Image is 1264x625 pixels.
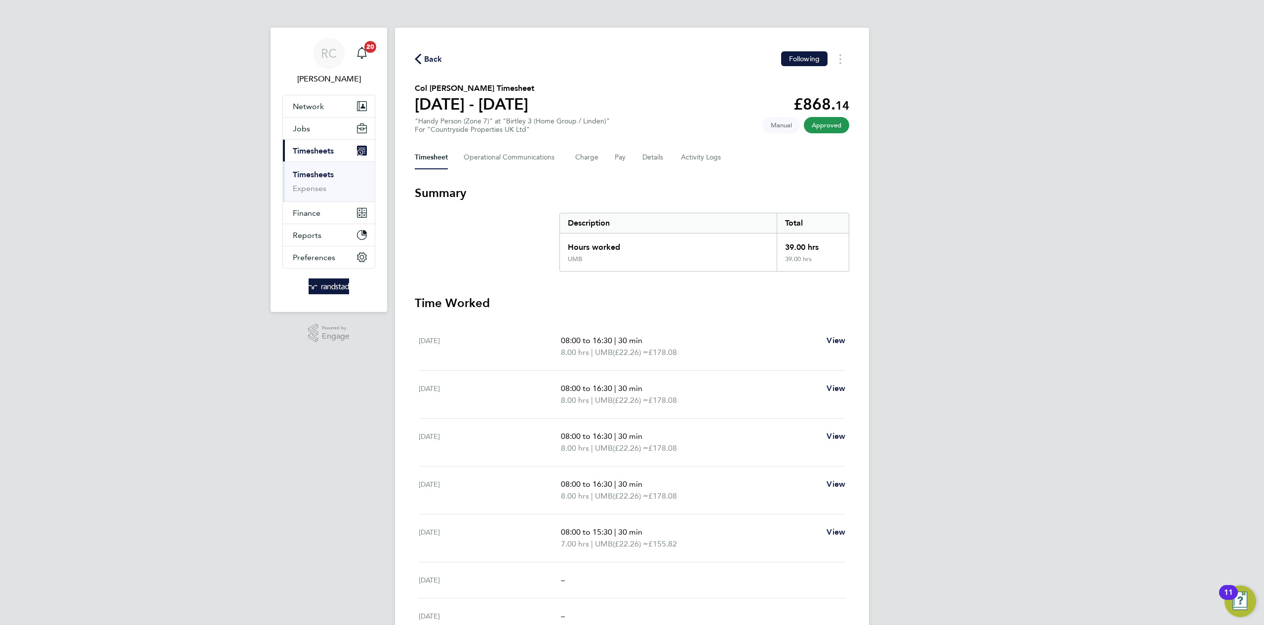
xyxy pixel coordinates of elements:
[283,202,375,224] button: Finance
[561,539,589,548] span: 7.00 hrs
[419,383,561,406] div: [DATE]
[293,124,310,133] span: Jobs
[618,336,642,345] span: 30 min
[561,443,589,453] span: 8.00 hrs
[615,146,627,169] button: Pay
[781,51,828,66] button: Following
[595,490,613,502] span: UMB
[614,431,616,441] span: |
[283,140,375,161] button: Timesheets
[591,395,593,405] span: |
[595,347,613,358] span: UMB
[648,348,677,357] span: £178.08
[415,82,534,94] h2: Col [PERSON_NAME] Timesheet
[827,478,845,490] a: View
[293,231,321,240] span: Reports
[804,117,849,133] span: This timesheet has been approved.
[763,117,800,133] span: This timesheet was manually created.
[614,384,616,393] span: |
[618,384,642,393] span: 30 min
[648,491,677,501] span: £178.08
[648,539,677,548] span: £155.82
[415,185,849,201] h3: Summary
[561,527,612,537] span: 08:00 to 15:30
[283,246,375,268] button: Preferences
[293,208,320,218] span: Finance
[561,336,612,345] span: 08:00 to 16:30
[560,234,777,255] div: Hours worked
[415,125,610,134] div: For "Countryside Properties UK Ltd"
[293,184,326,193] a: Expenses
[591,348,593,357] span: |
[1224,592,1233,605] div: 11
[618,527,642,537] span: 30 min
[614,336,616,345] span: |
[283,95,375,117] button: Network
[681,146,722,169] button: Activity Logs
[283,224,375,246] button: Reports
[561,479,612,489] span: 08:00 to 16:30
[283,161,375,201] div: Timesheets
[595,442,613,454] span: UMB
[293,146,334,156] span: Timesheets
[613,443,648,453] span: (£22.26) =
[827,336,845,345] span: View
[419,478,561,502] div: [DATE]
[789,54,820,63] span: Following
[648,395,677,405] span: £178.08
[777,234,849,255] div: 39.00 hrs
[613,348,648,357] span: (£22.26) =
[827,335,845,347] a: View
[321,47,337,60] span: RC
[309,278,350,294] img: randstad-logo-retina.png
[614,479,616,489] span: |
[613,539,648,548] span: (£22.26) =
[560,213,777,233] div: Description
[614,527,616,537] span: |
[415,94,534,114] h1: [DATE] - [DATE]
[271,28,387,312] nav: Main navigation
[415,117,610,134] div: "Handy Person (Zone 7)" at "Birtley 3 (Home Group / Linden)"
[793,95,849,114] app-decimal: £868.
[561,491,589,501] span: 8.00 hrs
[642,146,665,169] button: Details
[827,430,845,442] a: View
[293,253,335,262] span: Preferences
[561,395,589,405] span: 8.00 hrs
[364,41,376,53] span: 20
[613,491,648,501] span: (£22.26) =
[561,611,565,621] span: –
[293,102,324,111] span: Network
[591,491,593,501] span: |
[568,255,582,263] div: UMB
[827,383,845,394] a: View
[561,384,612,393] span: 08:00 to 16:30
[282,278,375,294] a: Go to home page
[561,431,612,441] span: 08:00 to 16:30
[618,479,642,489] span: 30 min
[591,443,593,453] span: |
[308,324,350,343] a: Powered byEngage
[827,431,845,441] span: View
[827,384,845,393] span: View
[831,51,849,67] button: Timesheets Menu
[419,574,561,586] div: [DATE]
[561,348,589,357] span: 8.00 hrs
[464,146,559,169] button: Operational Communications
[595,394,613,406] span: UMB
[322,332,350,341] span: Engage
[827,526,845,538] a: View
[415,146,448,169] button: Timesheet
[777,213,849,233] div: Total
[419,526,561,550] div: [DATE]
[352,38,372,69] a: 20
[419,335,561,358] div: [DATE]
[283,117,375,139] button: Jobs
[282,73,375,85] span: Rebecca Cahill
[613,395,648,405] span: (£22.26) =
[777,255,849,271] div: 39.00 hrs
[827,479,845,489] span: View
[419,430,561,454] div: [DATE]
[322,324,350,332] span: Powered by
[282,38,375,85] a: RC[PERSON_NAME]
